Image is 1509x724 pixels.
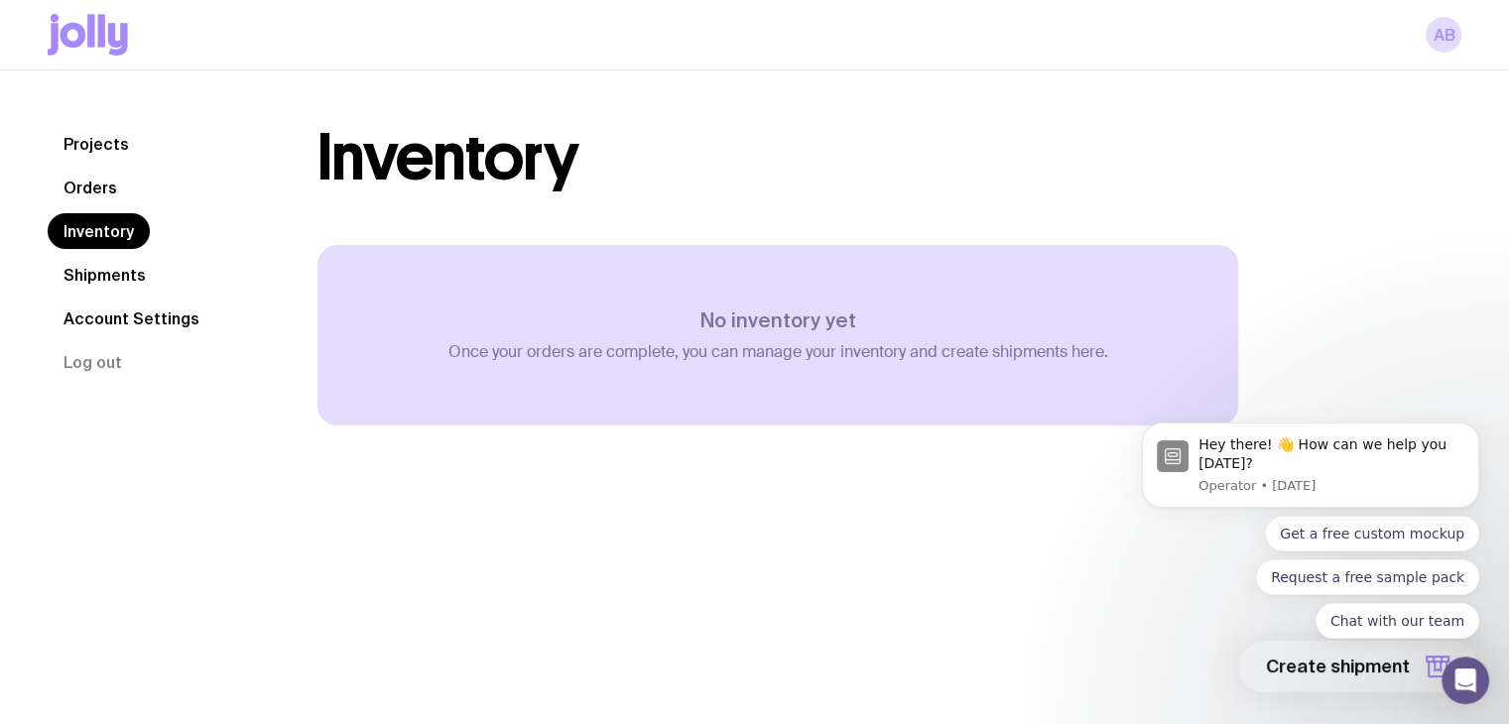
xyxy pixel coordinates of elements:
a: Projects [48,126,145,162]
span: Create shipment [1266,655,1410,678]
a: AB [1426,17,1461,53]
h3: No inventory yet [448,308,1108,332]
iframe: Intercom live chat [1442,657,1489,704]
button: Create shipment [1238,641,1477,692]
a: Shipments [48,257,162,293]
a: Account Settings [48,301,215,336]
button: Log out [48,344,138,380]
iframe: Intercom notifications message [1112,406,1509,651]
p: Once your orders are complete, you can manage your inventory and create shipments here. [448,342,1108,362]
a: Inventory [48,213,150,249]
a: Orders [48,170,133,205]
h1: Inventory [317,126,578,189]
